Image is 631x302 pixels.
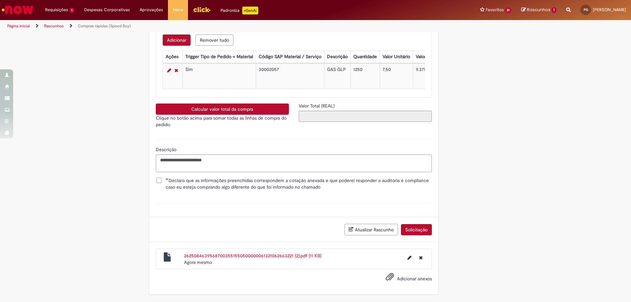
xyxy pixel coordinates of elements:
[256,64,324,89] td: 30002057
[486,7,504,13] span: Favoritos
[7,23,30,29] a: Página inicial
[397,276,432,282] span: Adicionar anexos
[384,271,396,286] button: Adicionar anexos
[44,23,64,29] a: Rascunhos
[193,5,211,14] img: click_logo_yellow_360x200.png
[256,51,324,63] th: Código SAP Material / Serviço
[45,7,68,13] span: Requisições
[84,7,130,13] span: Despesas Corporativas
[182,51,256,63] th: Trigger Tipo de Pedido = Material
[182,64,256,89] td: Sim
[380,51,413,63] th: Valor Unitário
[5,20,416,32] ul: Trilhas de página
[173,66,180,74] a: Remover linha 1
[156,154,432,172] textarea: Descrição
[413,64,455,89] td: 9.375,00
[324,51,350,63] th: Descrição
[415,252,427,263] button: Excluir 26250846395687003551550500000061321062663221 (2).pdf
[69,8,74,13] span: 1
[184,259,212,265] span: Agora mesmo
[380,64,413,89] td: 7,50
[350,51,380,63] th: Quantidade
[551,7,556,13] span: 1
[163,35,191,46] button: Add a row for Lista de Itens
[166,66,173,74] a: Editar Linha 1
[521,7,556,13] a: Rascunhos
[221,7,258,14] div: Padroniza
[184,253,321,259] a: 26250846395687003551550500000061321062663221 (2).pdf (11 KB)
[413,51,455,63] th: Valor Total Moeda
[404,252,415,263] button: Editar nome de arquivo 26250846395687003551550500000061321062663221 (2).pdf
[242,7,258,14] p: +GenAi
[140,7,163,13] span: Aprovações
[401,224,432,235] button: Solicitação
[156,115,289,128] p: Clique no botão acima para somar todas as linhas de compra do pedido.
[163,51,182,63] th: Ações
[196,35,233,46] button: Remove all rows for Lista de Itens
[1,3,35,16] img: ServiceNow
[173,7,183,13] span: More
[505,8,512,13] span: 21
[166,177,432,190] span: Declaro que as informações preenchidas correspondem a cotação anexada e que poderei responder a a...
[166,178,169,180] span: Obrigatório Preenchido
[584,8,588,12] span: PG
[299,111,432,122] input: Valor Total (REAL)
[156,104,289,115] button: Calcular valor total da compra
[527,7,550,13] span: Rascunhos
[78,23,131,29] a: Compras rápidas (Speed Buy)
[156,147,178,152] span: Descrição
[350,64,380,89] td: 1250
[184,259,212,265] time: 01/09/2025 08:44:43
[324,64,350,89] td: GAS GLP
[593,7,626,12] span: [PERSON_NAME]
[344,224,398,235] button: Atualizar Rascunho
[299,103,336,109] span: Somente leitura - Valor Total (REAL)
